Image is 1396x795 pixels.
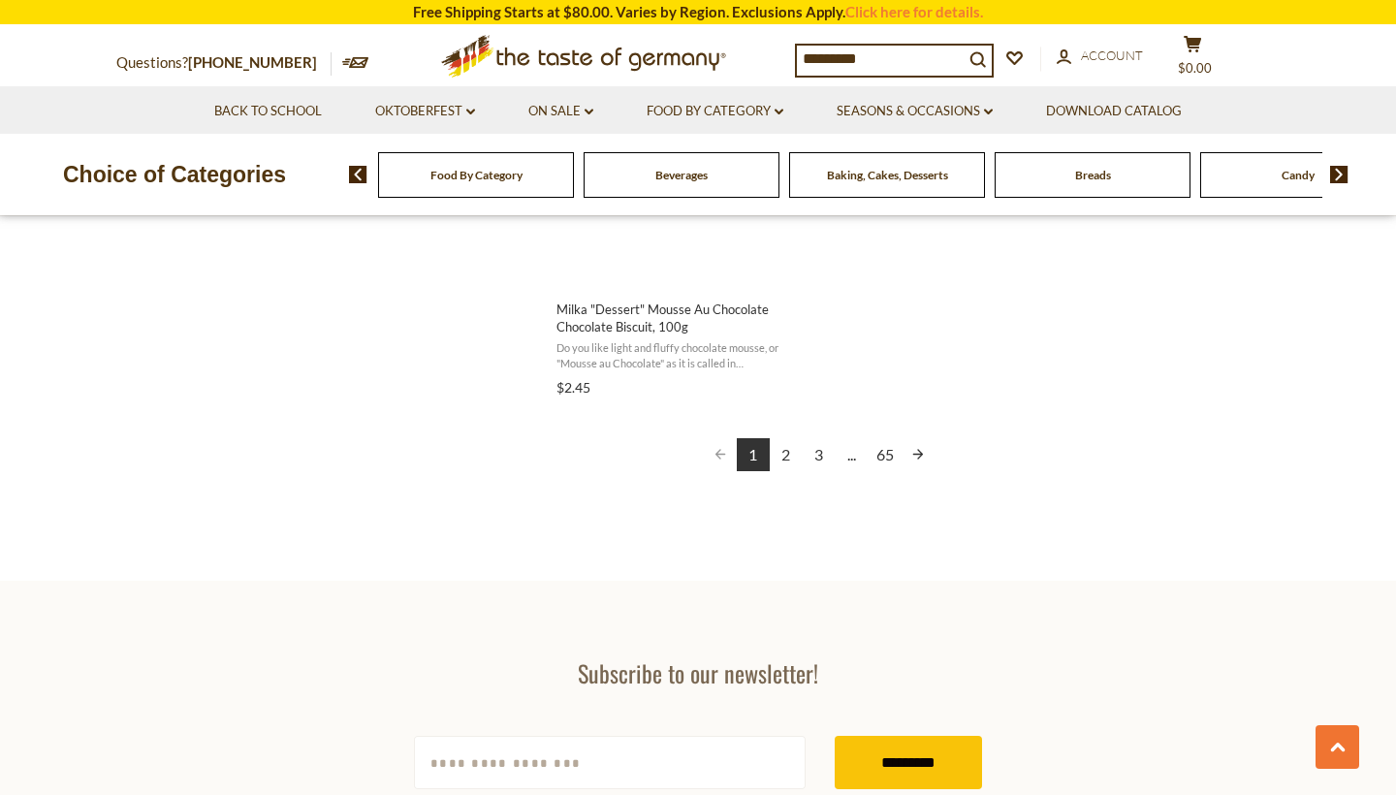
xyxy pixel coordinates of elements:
h3: Subscribe to our newsletter! [414,658,982,687]
a: Baking, Cakes, Desserts [827,168,948,182]
a: Click here for details. [845,3,983,20]
a: 2 [770,438,803,471]
a: Beverages [655,168,708,182]
a: Next page [902,438,935,471]
a: [PHONE_NUMBER] [188,53,317,71]
a: 1 [737,438,770,471]
img: next arrow [1330,166,1348,183]
a: Account [1057,46,1143,67]
a: On Sale [528,101,593,122]
span: Milka "Dessert" Mousse Au Chocolate Chocolate Biscuit, 100g [556,301,808,335]
p: Questions? [116,50,332,76]
a: Candy [1282,168,1315,182]
a: Seasons & Occasions [837,101,993,122]
a: Food By Category [430,168,523,182]
a: Breads [1075,168,1111,182]
span: Account [1081,48,1143,63]
a: 3 [803,438,836,471]
span: ... [836,438,869,471]
a: Food By Category [647,101,783,122]
span: $0.00 [1178,60,1212,76]
div: Pagination [556,438,1081,474]
a: Download Catalog [1046,101,1182,122]
a: Oktoberfest [375,101,475,122]
span: Do you like light and fluffy chocolate mousse, or "Mousse au Chocolate" as it is called in [GEOGR... [556,340,808,370]
span: $2.45 [556,379,590,396]
img: previous arrow [349,166,367,183]
a: Back to School [214,101,322,122]
a: 65 [869,438,902,471]
button: $0.00 [1163,35,1221,83]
